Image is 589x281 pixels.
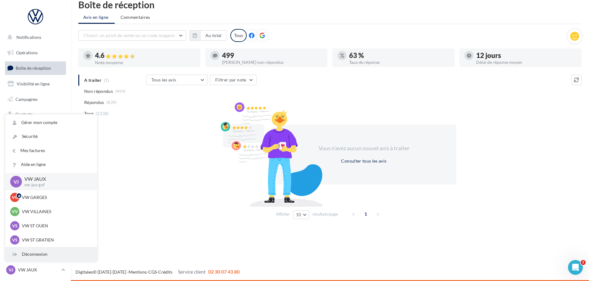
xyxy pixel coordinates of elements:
a: CGS [148,269,157,275]
button: Au total [200,30,227,41]
span: (499) [115,89,126,94]
span: Afficher [276,211,290,217]
button: Tous les avis [146,75,208,85]
span: Contacts [15,112,33,117]
button: Consulter tous les avis [339,157,389,165]
button: Au total [190,30,227,41]
span: © [DATE]-[DATE] - - - [76,269,240,275]
a: Médiathèque [4,123,67,136]
div: Note moyenne [95,60,196,65]
span: (839) [106,100,117,105]
div: Taux de réponse [349,60,450,64]
span: VS [12,223,18,229]
div: 4.6 [95,52,196,59]
p: VW VILLAINES [22,209,90,215]
a: VJ VW JAUX [5,264,66,276]
a: Mes factures [5,144,97,158]
span: Répondus [84,99,104,105]
span: VV [12,209,18,215]
div: Délai de réponse moyen [476,60,577,64]
div: 12 jours [476,52,577,59]
button: Notifications [4,31,65,44]
p: VW ST GRATIEN [22,237,90,243]
span: Non répondus [84,88,113,94]
span: Boîte de réception [16,65,51,71]
div: 63 % [349,52,450,59]
p: VW ST OUEN [22,223,90,229]
div: Vous n'avez aucun nouvel avis à traiter [311,144,417,152]
span: Tous [84,110,93,117]
a: Sécurité [5,130,97,143]
p: vw-jau-gvf [24,182,87,188]
span: Notifications [16,35,41,40]
a: Boîte de réception [4,61,67,75]
span: VJ [14,178,19,185]
span: 2 [581,260,586,265]
a: Digitaleo [76,269,93,275]
span: VS [12,237,18,243]
a: Contacts [4,108,67,121]
p: VW JAUX [24,176,87,183]
a: Aide en ligne [5,158,97,171]
p: VW GARGES [22,194,90,200]
a: Mentions [129,269,147,275]
a: Gérer mon compte [5,116,97,130]
span: 02 30 07 43 80 [208,269,240,275]
a: Campagnes DataOnDemand [4,175,67,193]
a: Visibilité en ligne [4,77,67,90]
button: Choisir un point de vente ou un code magasin [78,30,186,41]
span: Tous les avis [151,77,176,82]
span: Visibilité en ligne [17,81,50,86]
div: Déconnexion [5,247,97,261]
p: VW JAUX [18,267,59,273]
div: [PERSON_NAME] non répondus [222,60,323,64]
span: 1 [361,209,371,219]
div: 499 [222,52,323,59]
span: VG [12,194,18,200]
span: Commentaires [121,14,150,20]
span: Opérations [16,50,38,55]
span: Service client [178,269,206,275]
span: (1338) [96,111,109,116]
a: PLV et print personnalisable [4,154,67,172]
span: Choisir un point de vente ou un code magasin [84,33,175,38]
a: Calendrier [4,139,67,152]
span: résultats/page [312,211,338,217]
span: 10 [296,212,301,217]
span: VJ [9,267,13,273]
iframe: Intercom live chat [568,260,583,275]
button: 10 [293,210,309,219]
button: Filtrer par note [210,75,257,85]
div: Tous [230,29,247,42]
a: Crédits [158,269,172,275]
a: Opérations [4,46,67,59]
span: Campagnes [15,96,38,101]
a: Campagnes [4,93,67,106]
